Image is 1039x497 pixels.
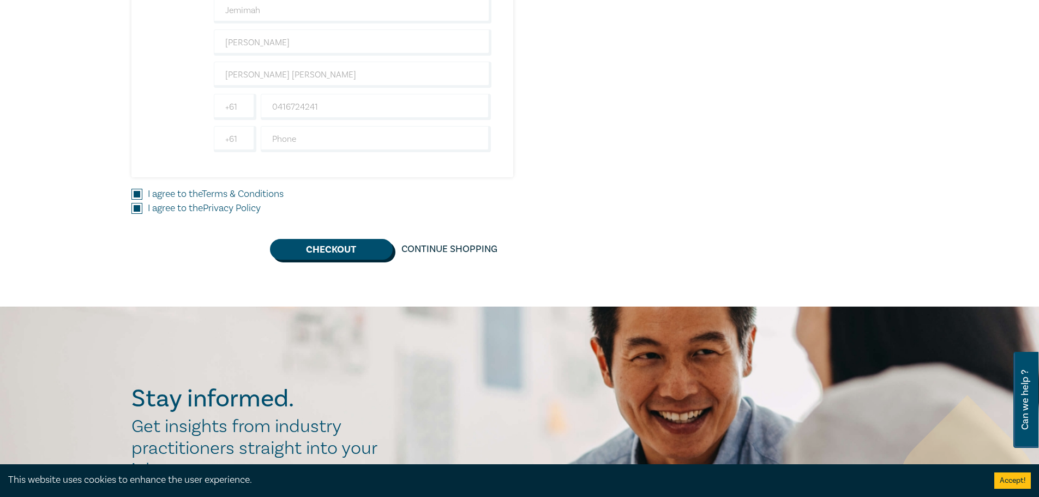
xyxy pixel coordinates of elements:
button: Checkout [270,239,393,260]
span: Can we help ? [1020,358,1030,441]
div: This website uses cookies to enhance the user experience. [8,473,978,487]
input: Last Name* [214,29,491,56]
button: Accept cookies [994,472,1031,489]
label: I agree to the [148,187,284,201]
a: Terms & Conditions [202,188,284,200]
label: I agree to the [148,201,261,215]
input: +61 [214,126,256,152]
input: +61 [214,94,256,120]
input: Company [214,62,491,88]
a: Continue Shopping [393,239,506,260]
input: Phone [261,126,491,152]
a: Privacy Policy [203,202,261,214]
input: Mobile* [261,94,491,120]
h2: Get insights from industry practitioners straight into your inbox. [131,416,389,481]
h2: Stay informed. [131,385,389,413]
